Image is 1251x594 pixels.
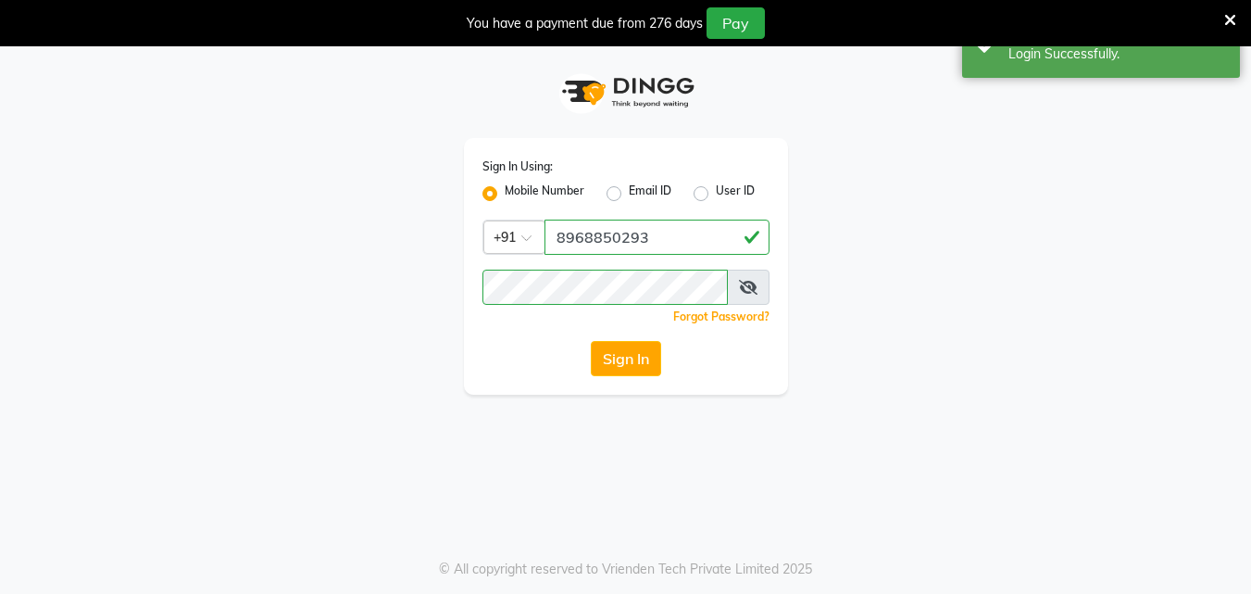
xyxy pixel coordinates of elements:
[467,14,703,33] div: You have a payment due from 276 days
[707,7,765,39] button: Pay
[673,310,769,323] a: Forgot Password?
[482,158,553,175] label: Sign In Using:
[482,270,728,305] input: Username
[544,220,769,255] input: Username
[1008,44,1226,64] div: Login Successfully.
[591,341,661,376] button: Sign In
[716,183,755,205] label: User ID
[552,65,700,120] img: logo1.svg
[629,183,671,205] label: Email ID
[505,183,584,205] label: Mobile Number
